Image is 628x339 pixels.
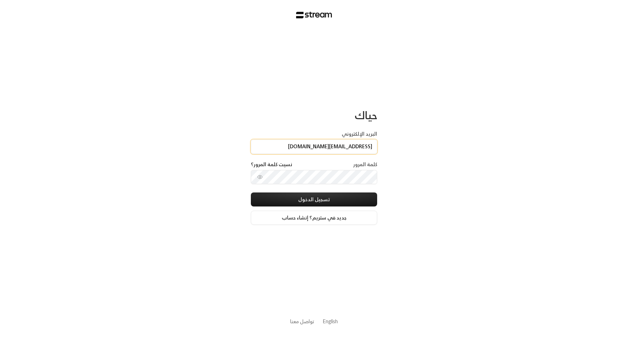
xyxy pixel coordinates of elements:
[296,12,332,19] img: Stream Logo
[290,317,314,326] a: تواصل معنا
[251,192,377,206] button: تسجيل الدخول
[323,315,338,328] a: English
[353,161,377,168] label: كلمة المرور
[342,130,377,137] label: البريد الإلكتروني
[251,211,377,225] a: جديد في ستريم؟ إنشاء حساب
[251,161,292,168] a: نسيت كلمة المرور؟
[355,106,377,124] span: حياك
[254,171,266,183] button: toggle password visibility
[290,318,314,325] button: تواصل معنا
